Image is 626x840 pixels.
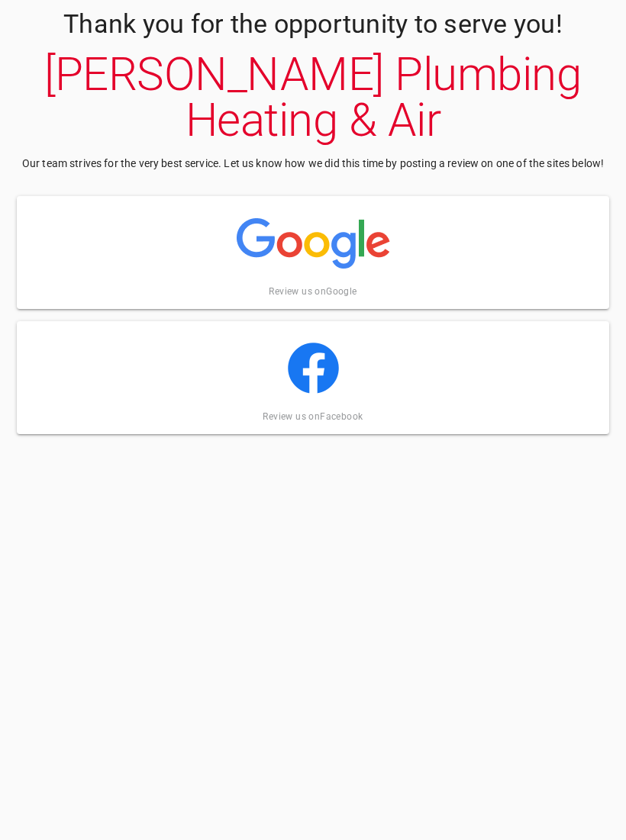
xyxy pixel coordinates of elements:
[17,156,609,172] p: Our team strives for the very best service. Let us know how we did this time by posting a review ...
[269,286,357,297] a: Review us on Google
[17,196,609,309] a: Review us onGoogle
[17,52,609,143] p: [PERSON_NAME] Plumbing Heating & Air
[263,411,363,422] a: Review us on Facebook
[17,9,609,40] p: Thank you for the opportunity to serve you!
[17,321,609,434] a: Review us onFacebook
[237,205,390,282] img: google.png
[288,330,339,407] img: facebook.png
